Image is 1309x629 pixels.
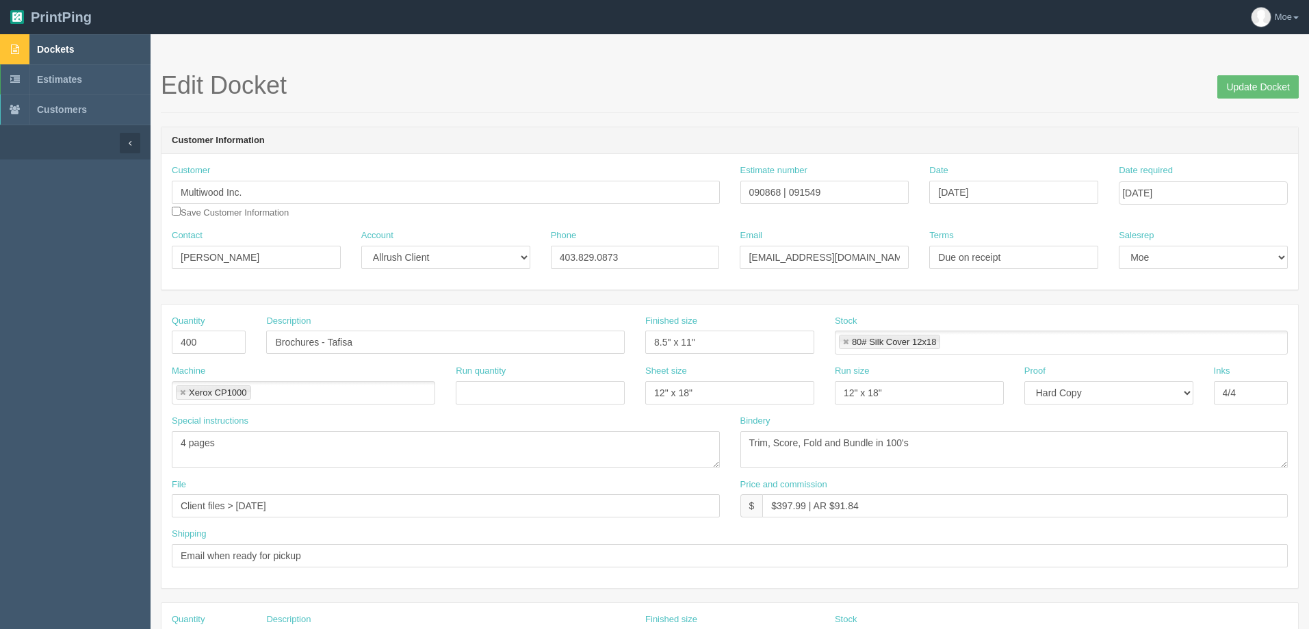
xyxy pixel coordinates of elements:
[1214,365,1230,378] label: Inks
[1217,75,1299,99] input: Update Docket
[172,315,205,328] label: Quantity
[37,74,82,85] span: Estimates
[172,365,205,378] label: Machine
[740,478,827,491] label: Price and commission
[852,337,937,346] div: 80# Silk Cover 12x18
[645,315,697,328] label: Finished size
[740,415,770,428] label: Bindery
[172,415,248,428] label: Special instructions
[361,229,393,242] label: Account
[266,315,311,328] label: Description
[37,44,74,55] span: Dockets
[740,494,763,517] div: $
[10,10,24,24] img: logo-3e63b451c926e2ac314895c53de4908e5d424f24456219fb08d385ab2e579770.png
[1119,229,1154,242] label: Salesrep
[37,104,87,115] span: Customers
[1252,8,1271,27] img: avatar_default-7531ab5dedf162e01f1e0bb0964e6a185e93c5c22dfe317fb01d7f8cd2b1632c.jpg
[456,365,506,378] label: Run quantity
[172,229,203,242] label: Contact
[161,72,1299,99] h1: Edit Docket
[172,613,205,626] label: Quantity
[1119,164,1173,177] label: Date required
[1024,365,1046,378] label: Proof
[740,229,762,242] label: Email
[551,229,577,242] label: Phone
[645,365,687,378] label: Sheet size
[929,229,953,242] label: Terms
[172,528,207,541] label: Shipping
[172,478,186,491] label: File
[835,613,857,626] label: Stock
[740,431,1288,468] textarea: Trim, Score, Fold and Bundle in 100's
[835,365,870,378] label: Run size
[929,164,948,177] label: Date
[740,164,807,177] label: Estimate number
[172,431,720,468] textarea: 4 pages
[189,388,247,397] div: Xerox CP1000
[161,127,1298,155] header: Customer Information
[645,613,697,626] label: Finished size
[172,181,720,204] input: Enter customer name
[172,164,720,219] div: Save Customer Information
[835,315,857,328] label: Stock
[266,613,311,626] label: Description
[172,164,210,177] label: Customer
